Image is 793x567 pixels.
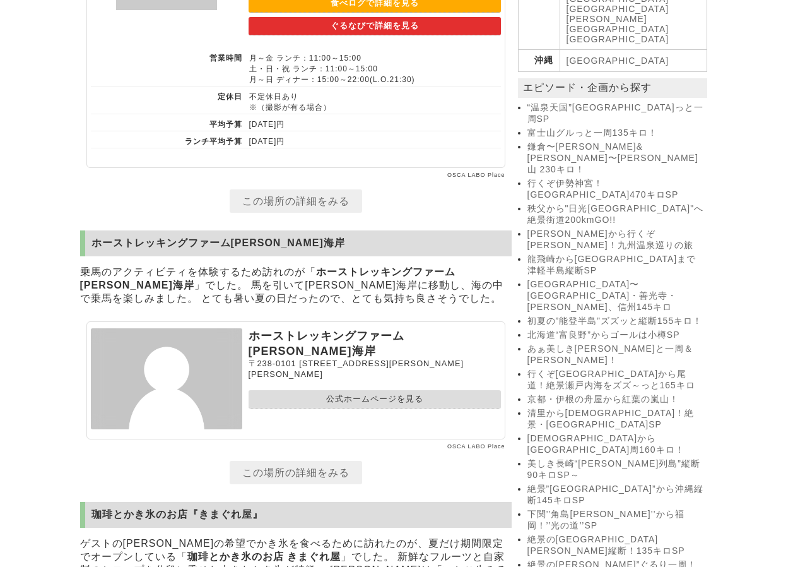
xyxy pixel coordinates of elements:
[527,330,704,341] a: 北海道“富良野”からゴールは小樽SP
[527,229,704,251] a: [PERSON_NAME]から行くぞ[PERSON_NAME]！九州温泉巡りの旅
[567,4,669,14] a: [GEOGRAPHIC_DATA]
[91,114,243,131] th: 平均予算
[527,343,704,366] a: あぁ美しき[PERSON_NAME]と一周＆[PERSON_NAME]！
[243,48,501,87] td: 月～金 ランチ：11:00～15:00 土・日・祝 ランチ：11:00～15:00 月～日 ディナー：15:00～22:00(L.O.21:30)
[249,328,501,359] p: ホーストレッキングファーム[PERSON_NAME]海岸
[527,458,704,481] a: 美しき長崎“[PERSON_NAME]列島”縦断90キロSP～
[91,131,243,148] th: ランチ平均予算
[447,443,505,450] a: OSCA LABO Place
[527,254,704,277] a: 龍飛崎から[GEOGRAPHIC_DATA]まで津軽半島縦断SP
[243,114,501,131] td: [DATE]円
[527,534,704,557] a: 絶景の[GEOGRAPHIC_DATA][PERSON_NAME]縦断！135キロSP
[91,48,243,87] th: 営業時間
[527,279,704,313] a: [GEOGRAPHIC_DATA]〜[GEOGRAPHIC_DATA]・善光寺・[PERSON_NAME]、信州145キロ
[187,551,341,562] strong: 珈琲とかき氷のお店 きまぐれ屋
[80,502,512,528] h2: 珈琲とかき氷のお店『きまぐれ屋』
[243,87,501,114] td: 不定休日あり ※（撮影が有る場合）
[567,14,669,34] a: [PERSON_NAME][GEOGRAPHIC_DATA]
[243,131,501,148] td: [DATE]円
[527,178,704,201] a: 行くぞ伊勢神宮！[GEOGRAPHIC_DATA]470キロSP
[567,56,669,66] a: [GEOGRAPHIC_DATA]
[230,189,362,213] a: この場所の詳細をみる
[527,128,704,139] a: 富士山グルっと一周135キロ！
[518,50,560,72] th: 沖縄
[249,359,297,368] span: 〒238-0101
[527,316,704,327] a: 初夏の”能登半島”ズズッと縦断155キロ！
[527,102,704,125] a: “温泉天国”[GEOGRAPHIC_DATA]っと一周SP
[91,328,242,429] img: ホーストレッキングファーム三浦海岸
[249,359,464,379] span: [STREET_ADDRESS][PERSON_NAME][PERSON_NAME]
[230,461,362,484] a: この場所の詳細をみる
[567,34,669,44] a: [GEOGRAPHIC_DATA]
[80,230,512,256] h2: ホーストレッキングファーム[PERSON_NAME]海岸
[249,17,501,35] a: ぐるなびで詳細を見る
[518,78,707,98] p: エピソード・企画から探す
[447,172,505,178] a: OSCA LABO Place
[527,484,704,506] a: 絶景”[GEOGRAPHIC_DATA]”から沖縄縦断145キロSP
[527,141,704,176] a: 鎌倉〜[PERSON_NAME]&[PERSON_NAME]〜[PERSON_NAME]山 230キロ！
[527,369,704,391] a: 行くぞ[GEOGRAPHIC_DATA]から尾道！絶景瀬戸内海をズズ～っと165キロ
[527,509,704,532] a: 下関’’角島[PERSON_NAME]’’から福岡！’’光の道’’SP
[527,203,704,226] a: 秩父から"日光[GEOGRAPHIC_DATA]"へ絶景街道200kmGO!!
[527,408,704,431] a: 清里から[DEMOGRAPHIC_DATA]！絶景・[GEOGRAPHIC_DATA]SP
[249,390,501,409] a: 公式ホームページを見る
[527,394,704,405] a: 京都・伊根の舟屋から紅葉の嵐山！
[91,87,243,114] th: 定休日
[527,433,704,456] a: [DEMOGRAPHIC_DATA]から[GEOGRAPHIC_DATA]周160キロ！
[80,263,512,309] p: 乗馬のアクティビティを体験するため訪れのが「 」でした。 馬を引いて[PERSON_NAME]海岸に移動し、海の中で乗馬を楽しみました。 とても暑い夏の日だったので、とても気持ち良さそうでした。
